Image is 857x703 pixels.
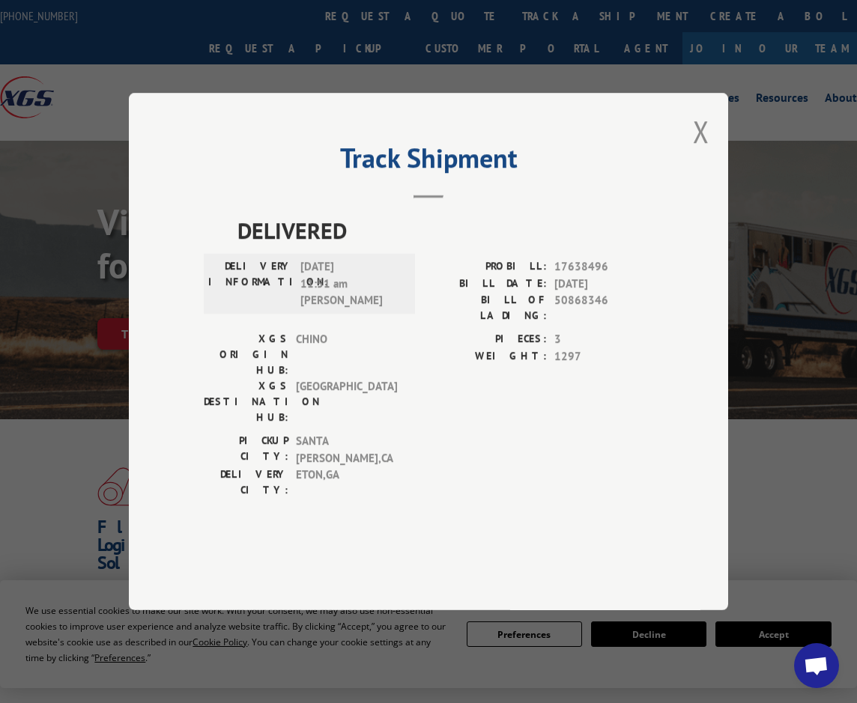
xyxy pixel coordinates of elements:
[204,331,288,378] label: XGS ORIGIN HUB:
[554,348,653,365] span: 1297
[296,433,397,466] span: SANTA [PERSON_NAME] , CA
[428,292,547,323] label: BILL OF LADING:
[204,466,288,498] label: DELIVERY CITY:
[300,258,402,309] span: [DATE] 11:51 am [PERSON_NAME]
[204,433,288,466] label: PICKUP CITY:
[554,331,653,348] span: 3
[794,643,839,688] div: Open chat
[296,466,397,498] span: ETON , GA
[428,331,547,348] label: PIECES:
[296,331,397,378] span: CHINO
[554,258,653,276] span: 17638496
[204,147,653,176] h2: Track Shipment
[554,292,653,323] span: 50868346
[554,276,653,293] span: [DATE]
[208,258,293,309] label: DELIVERY INFORMATION:
[693,112,709,151] button: Close modal
[428,348,547,365] label: WEIGHT:
[296,378,397,425] span: [GEOGRAPHIC_DATA]
[204,378,288,425] label: XGS DESTINATION HUB:
[237,213,653,247] span: DELIVERED
[428,258,547,276] label: PROBILL:
[428,276,547,293] label: BILL DATE:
